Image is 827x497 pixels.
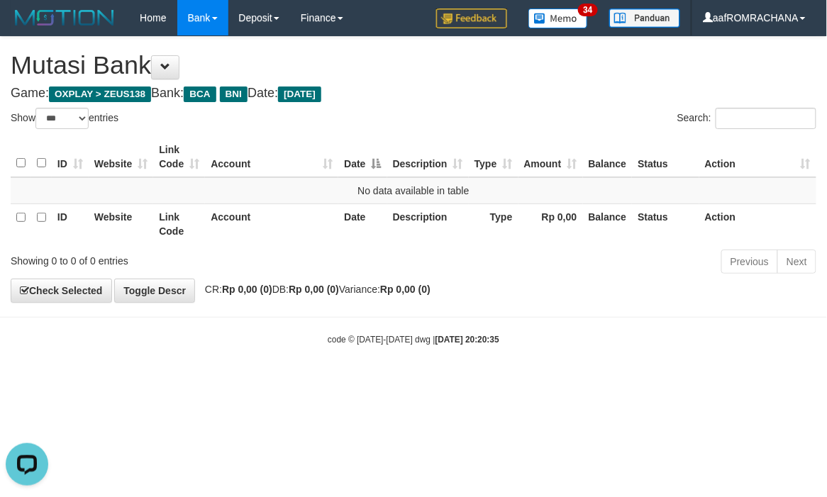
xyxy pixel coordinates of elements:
th: Account [205,203,338,244]
span: OXPLAY > ZEUS138 [49,86,151,102]
th: Date [338,203,387,244]
a: Toggle Descr [114,279,195,303]
th: Account: activate to sort column ascending [205,137,338,177]
th: Status [632,203,699,244]
label: Search: [677,108,816,129]
img: Feedback.jpg [436,9,507,28]
th: Description: activate to sort column ascending [387,137,469,177]
strong: Rp 0,00 (0) [222,284,272,295]
span: [DATE] [278,86,321,102]
strong: [DATE] 20:20:35 [435,335,499,345]
img: Button%20Memo.svg [528,9,588,28]
select: Showentries [35,108,89,129]
th: Link Code: activate to sort column ascending [153,137,205,177]
th: Date: activate to sort column descending [338,137,387,177]
div: Showing 0 to 0 of 0 entries [11,248,334,268]
th: Website [89,203,153,244]
th: Status [632,137,699,177]
th: Action [699,203,816,244]
th: Link Code [153,203,205,244]
button: Open LiveChat chat widget [6,6,48,48]
label: Show entries [11,108,118,129]
input: Search: [716,108,816,129]
strong: Rp 0,00 (0) [380,284,431,295]
a: Previous [721,250,778,274]
th: Website: activate to sort column ascending [89,137,153,177]
strong: Rp 0,00 (0) [289,284,339,295]
th: ID: activate to sort column ascending [52,137,89,177]
th: Action: activate to sort column ascending [699,137,816,177]
img: panduan.png [609,9,680,28]
th: Amount: activate to sort column ascending [518,137,583,177]
a: Check Selected [11,279,112,303]
img: MOTION_logo.png [11,7,118,28]
th: Type: activate to sort column ascending [469,137,518,177]
a: Next [777,250,816,274]
h1: Mutasi Bank [11,51,816,79]
h4: Game: Bank: Date: [11,86,816,101]
th: Type [469,203,518,244]
td: No data available in table [11,177,816,204]
span: 34 [578,4,597,16]
th: Description [387,203,469,244]
span: BCA [184,86,216,102]
th: Balance [583,137,633,177]
small: code © [DATE]-[DATE] dwg | [328,335,499,345]
span: CR: DB: Variance: [198,284,431,295]
th: Rp 0,00 [518,203,583,244]
th: Balance [583,203,633,244]
th: ID [52,203,89,244]
span: BNI [220,86,248,102]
